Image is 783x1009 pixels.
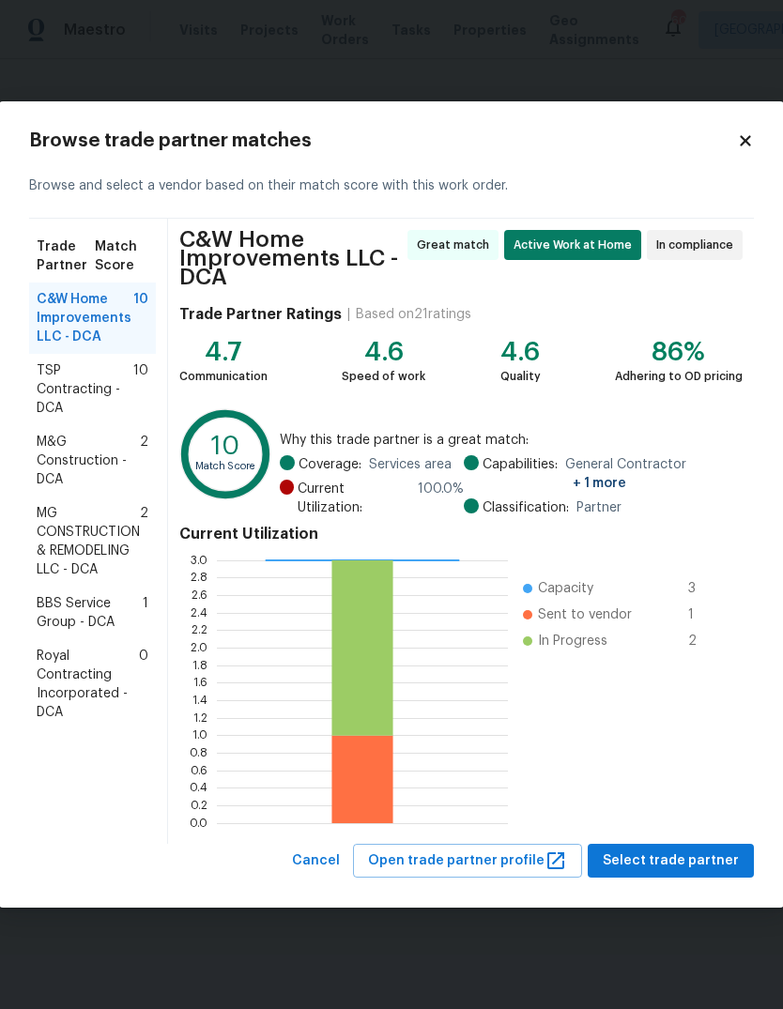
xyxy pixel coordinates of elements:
[37,433,140,489] span: M&G Construction - DCA
[615,343,743,361] div: 86%
[342,367,425,386] div: Speed of work
[418,480,464,517] span: 100.0 %
[576,498,622,517] span: Partner
[37,290,133,346] span: C&W Home Improvements LLC - DCA
[179,343,268,361] div: 4.7
[133,290,148,346] span: 10
[211,434,239,459] text: 10
[192,695,207,706] text: 1.4
[284,844,347,879] button: Cancel
[191,554,207,565] text: 3.0
[191,572,207,583] text: 2.8
[688,605,718,624] span: 1
[37,504,140,579] span: MG CONSTRUCTION & REMODELING LLC - DCA
[179,305,342,324] h4: Trade Partner Ratings
[299,455,361,474] span: Coverage:
[192,624,207,635] text: 2.2
[133,361,148,418] span: 10
[292,849,340,873] span: Cancel
[179,525,743,543] h4: Current Utilization
[500,343,541,361] div: 4.6
[538,605,632,624] span: Sent to vendor
[688,632,718,650] span: 2
[179,230,402,286] span: C&W Home Improvements LLC - DCA
[615,367,743,386] div: Adhering to OD pricing
[368,849,567,873] span: Open trade partner profile
[191,800,207,811] text: 0.2
[140,433,148,489] span: 2
[179,367,268,386] div: Communication
[417,236,497,254] span: Great match
[193,711,207,723] text: 1.2
[37,594,143,632] span: BBS Service Group - DCA
[514,236,639,254] span: Active Work at Home
[298,480,410,517] span: Current Utilization:
[192,729,207,741] text: 1.0
[191,642,207,653] text: 2.0
[193,677,207,688] text: 1.6
[342,305,356,324] div: |
[688,579,718,598] span: 3
[190,782,207,793] text: 0.4
[139,647,148,722] span: 0
[353,844,582,879] button: Open trade partner profile
[565,455,743,493] span: General Contractor
[356,305,471,324] div: Based on 21 ratings
[37,361,133,418] span: TSP Contracting - DCA
[342,343,425,361] div: 4.6
[483,455,558,493] span: Capabilities:
[190,747,207,758] text: 0.8
[37,647,139,722] span: Royal Contracting Incorporated - DCA
[280,431,743,450] span: Why this trade partner is a great match:
[195,462,256,472] text: Match Score
[37,237,95,275] span: Trade Partner
[29,131,737,150] h2: Browse trade partner matches
[573,477,626,490] span: + 1 more
[192,589,207,601] text: 2.6
[191,606,207,618] text: 2.4
[588,844,754,879] button: Select trade partner
[192,659,207,670] text: 1.8
[369,455,452,474] span: Services area
[191,764,207,775] text: 0.6
[140,504,148,579] span: 2
[538,632,607,650] span: In Progress
[143,594,148,632] span: 1
[538,579,593,598] span: Capacity
[29,154,754,219] div: Browse and select a vendor based on their match score with this work order.
[190,817,207,828] text: 0.0
[500,367,541,386] div: Quality
[656,236,741,254] span: In compliance
[603,849,739,873] span: Select trade partner
[483,498,569,517] span: Classification:
[95,237,148,275] span: Match Score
